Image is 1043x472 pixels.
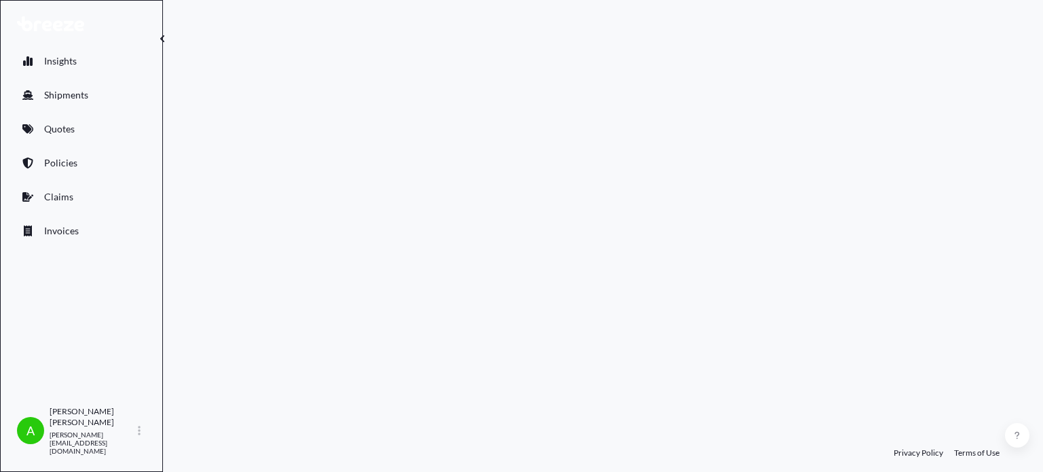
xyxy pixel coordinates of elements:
[12,48,151,75] a: Insights
[12,149,151,177] a: Policies
[12,81,151,109] a: Shipments
[44,224,79,238] p: Invoices
[50,406,135,428] p: [PERSON_NAME] [PERSON_NAME]
[12,183,151,211] a: Claims
[44,156,77,170] p: Policies
[50,431,135,455] p: [PERSON_NAME][EMAIL_ADDRESS][DOMAIN_NAME]
[12,217,151,244] a: Invoices
[44,54,77,68] p: Insights
[12,115,151,143] a: Quotes
[894,448,943,458] a: Privacy Policy
[44,88,88,102] p: Shipments
[44,122,75,136] p: Quotes
[44,190,73,204] p: Claims
[954,448,1000,458] a: Terms of Use
[26,424,35,437] span: A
